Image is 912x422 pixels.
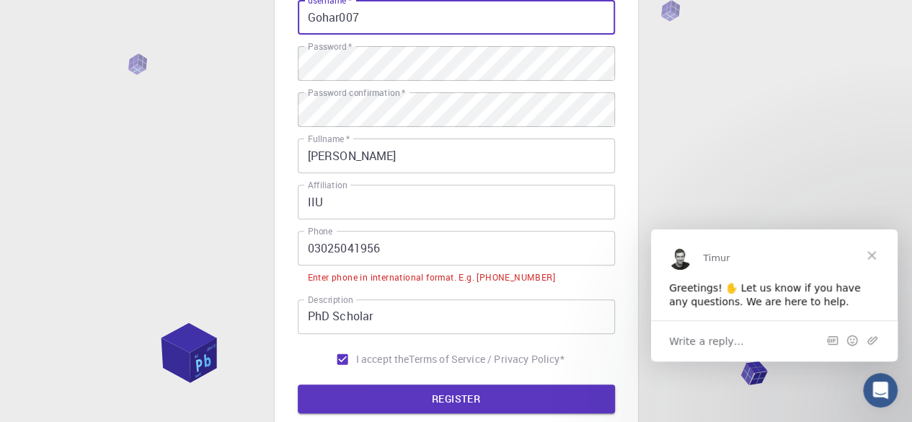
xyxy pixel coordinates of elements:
[298,384,615,413] button: REGISTER
[863,373,898,408] iframe: Intercom live chat
[308,271,555,285] div: Enter phone in international format. E.g. [PHONE_NUMBER]
[308,179,347,191] label: Affiliation
[308,40,352,53] label: Password
[651,229,898,361] iframe: Intercom live chat message
[409,352,564,366] p: Terms of Service / Privacy Policy *
[308,133,350,145] label: Fullname
[356,352,409,366] span: I accept the
[409,352,564,366] a: Terms of Service / Privacy Policy*
[308,294,353,306] label: Description
[308,87,405,99] label: Password confirmation
[308,225,332,237] label: Phone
